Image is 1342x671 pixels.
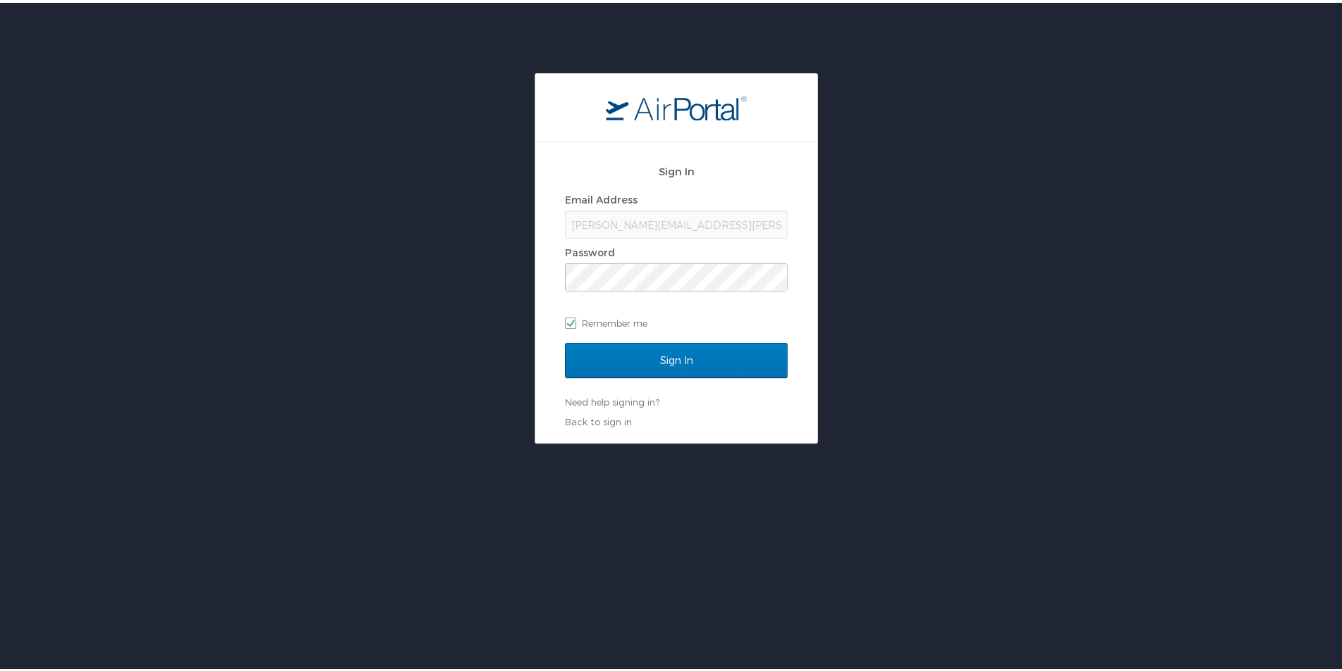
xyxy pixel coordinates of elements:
h2: Sign In [565,161,788,177]
label: Remember me [565,310,788,331]
a: Need help signing in? [565,394,659,405]
img: logo [606,92,747,118]
label: Email Address [565,191,638,203]
label: Password [565,244,615,256]
input: Sign In [565,340,788,375]
a: Back to sign in [565,413,632,425]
